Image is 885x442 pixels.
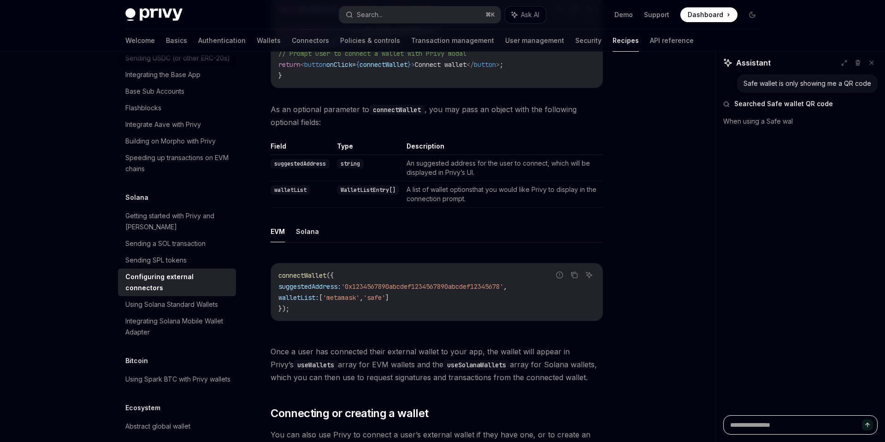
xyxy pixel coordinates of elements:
h5: Ecosystem [125,402,160,413]
a: Connectors [292,30,329,52]
a: Demo [614,10,633,19]
a: User management [505,30,564,52]
div: Integrating the Base App [125,69,201,80]
span: '0x1234567890abcdef1234567890abcdef12345678' [341,282,503,291]
span: connectWallet [278,271,326,280]
span: ] [385,293,389,302]
th: Field [271,142,333,155]
a: Policies & controls [340,30,400,52]
button: Ask AI [505,6,546,23]
span: , [503,282,507,291]
code: useSolanaWallets [443,360,510,370]
span: ⌘ K [485,11,495,18]
a: Flashblocks [118,100,236,116]
a: Abstract global wallet [118,418,236,435]
span: onClick [326,60,352,69]
span: Dashboard [688,10,723,19]
div: Sending SPL tokens [125,255,187,266]
a: Building on Morpho with Privy [118,133,236,149]
span: > [411,60,415,69]
span: } [407,60,411,69]
a: Base Sub Accounts [118,83,236,100]
a: Getting started with Privy and [PERSON_NAME] [118,208,236,235]
button: Toggle dark mode [745,7,760,22]
code: walletList [271,185,310,195]
div: Search... [357,9,383,20]
span: button [304,60,326,69]
div: Integrating Solana Mobile Wallet Adapter [125,316,230,338]
th: Type [333,142,403,155]
span: Ask AI [521,10,539,19]
div: Integrate Aave with Privy [125,119,201,130]
button: Copy the contents from the code block [568,269,580,281]
div: Abstract global wallet [125,421,190,432]
span: </ [466,60,474,69]
span: connectWallet [360,60,407,69]
span: As an optional parameter to , you may pass an object with the following optional fields: [271,103,603,129]
code: string [337,159,364,168]
span: Searched Safe wallet QR code [734,99,833,108]
td: A list of wallet optionsthat you would like Privy to display in the connection prompt. [403,181,603,208]
span: 'safe' [363,293,385,302]
h5: Bitcoin [125,355,148,366]
span: ({ [326,271,334,280]
span: Once a user has connected their external wallet to your app, the wallet will appear in Privy’s ar... [271,345,603,384]
span: 'metamask' [323,293,360,302]
span: , [360,293,363,302]
div: Sending a SOL transaction [125,238,206,249]
div: Using Solana Standard Wallets [125,299,218,310]
div: Safe wallet is only showing me a QR code [743,79,871,88]
span: Connecting or creating a wallet [271,406,428,421]
a: Using Spark BTC with Privy wallets [118,371,236,388]
a: Dashboard [680,7,737,22]
td: An suggested address for the user to connect, which will be displayed in Privy’s UI. [403,155,603,181]
a: API reference [650,30,694,52]
span: Assistant [736,57,771,68]
button: EVM [271,221,285,242]
span: } [278,72,282,80]
button: Solana [296,221,319,242]
a: Integrate Aave with Privy [118,116,236,133]
div: Getting started with Privy and [PERSON_NAME] [125,210,230,233]
img: dark logo [125,8,183,21]
span: button [474,60,496,69]
p: When using a Safe wal [723,116,878,127]
a: Security [575,30,602,52]
div: Flashblocks [125,102,161,113]
a: Integrating the Base App [118,66,236,83]
a: Welcome [125,30,155,52]
button: Search...⌘K [339,6,501,23]
div: Using Spark BTC with Privy wallets [125,374,230,385]
a: Using Solana Standard Wallets [118,296,236,313]
div: Building on Morpho with Privy [125,136,216,147]
a: Wallets [257,30,281,52]
a: Sending a SOL transaction [118,235,236,252]
span: > [496,60,500,69]
button: Send message [862,419,873,430]
a: Transaction management [411,30,494,52]
h5: Solana [125,192,148,203]
span: = [352,60,356,69]
a: Speeding up transactions on EVM chains [118,149,236,177]
span: walletList: [278,293,319,302]
span: return [278,60,301,69]
a: Configuring external connectors [118,269,236,296]
div: Configuring external connectors [125,271,230,293]
th: Description [403,142,603,155]
a: Support [644,10,669,19]
span: Connect wallet [415,60,466,69]
span: [ [319,293,323,302]
span: < [301,60,304,69]
a: Basics [166,30,187,52]
code: WalletListEntry[] [337,185,399,195]
a: Sending SPL tokens [118,252,236,269]
span: }); [278,305,289,313]
code: connectWallet [369,105,425,115]
a: Recipes [613,30,639,52]
span: suggestedAddress: [278,282,341,291]
button: Searched Safe wallet QR code [723,99,878,108]
button: Report incorrect code [554,269,566,281]
code: useWallets [294,360,338,370]
a: Authentication [198,30,246,52]
button: Ask AI [583,269,595,281]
